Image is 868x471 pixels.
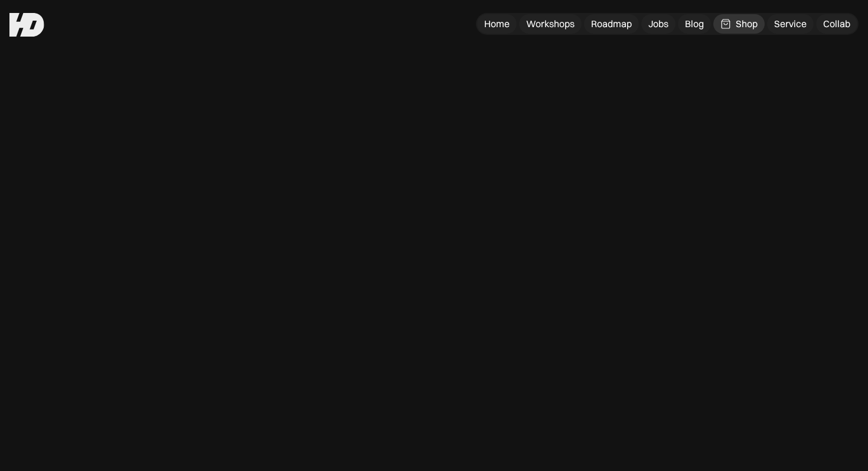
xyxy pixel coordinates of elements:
div: Shop [736,18,758,30]
a: Shop [713,14,765,34]
div: Blog [685,18,704,30]
div: Workshops [526,18,575,30]
a: Blog [678,14,711,34]
a: Collab [816,14,857,34]
div: Collab [823,18,850,30]
a: Jobs [641,14,676,34]
a: Roadmap [584,14,639,34]
div: Jobs [648,18,668,30]
a: Service [767,14,814,34]
div: Roadmap [591,18,632,30]
div: Service [774,18,807,30]
div: Home [484,18,510,30]
a: Workshops [519,14,582,34]
a: Home [477,14,517,34]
